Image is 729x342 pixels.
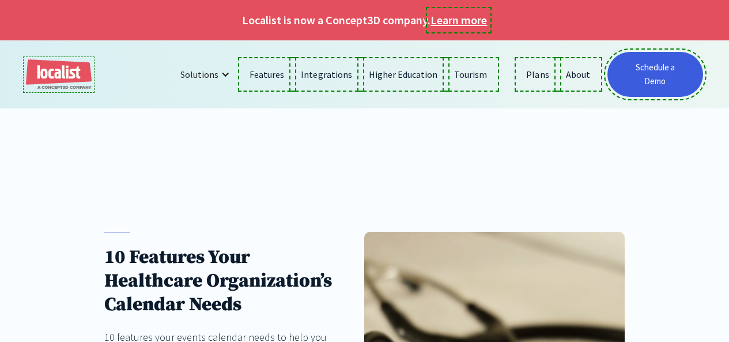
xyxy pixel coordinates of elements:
[180,67,218,81] div: Solutions
[104,246,339,317] h1: 10 Features Your Healthcare Organization’s Calendar Needs
[26,59,92,90] a: home
[518,61,557,88] a: Plans
[446,61,496,88] a: Tourism
[172,61,241,88] div: Solutions
[607,52,703,97] a: Schedule a Demo
[241,61,293,88] a: Features
[558,61,599,88] a: About
[361,61,446,88] a: Higher Education
[293,61,360,88] a: Integrations
[430,12,487,29] a: Learn more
